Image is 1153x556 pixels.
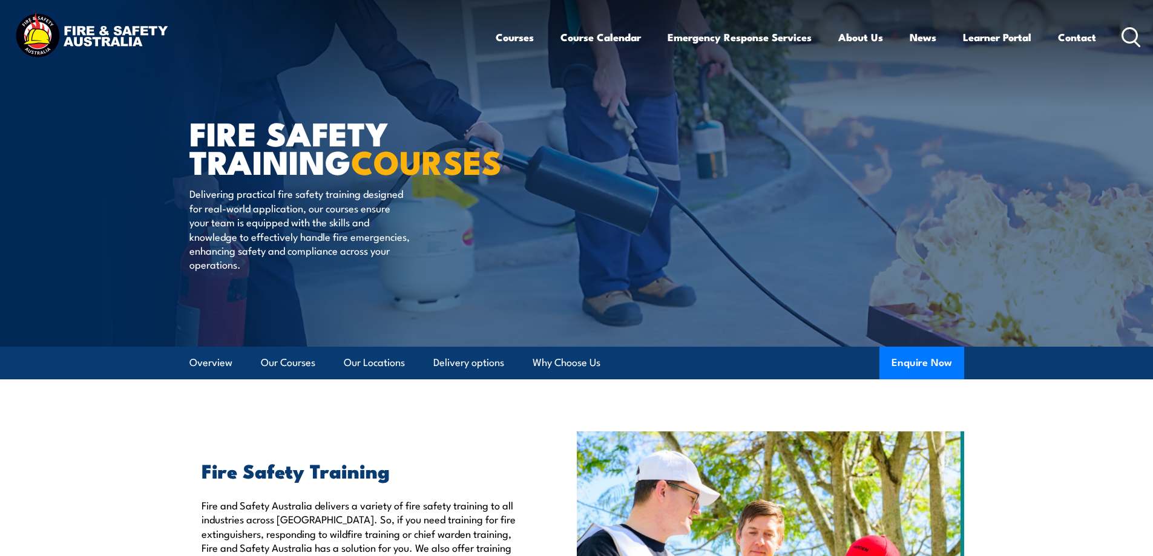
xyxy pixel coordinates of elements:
[189,186,410,271] p: Delivering practical fire safety training designed for real-world application, our courses ensure...
[189,347,232,379] a: Overview
[963,21,1031,53] a: Learner Portal
[351,136,502,186] strong: COURSES
[433,347,504,379] a: Delivery options
[261,347,315,379] a: Our Courses
[1058,21,1096,53] a: Contact
[496,21,534,53] a: Courses
[879,347,964,379] button: Enquire Now
[533,347,600,379] a: Why Choose Us
[910,21,936,53] a: News
[560,21,641,53] a: Course Calendar
[668,21,812,53] a: Emergency Response Services
[189,119,488,175] h1: FIRE SAFETY TRAINING
[344,347,405,379] a: Our Locations
[838,21,883,53] a: About Us
[202,462,521,479] h2: Fire Safety Training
